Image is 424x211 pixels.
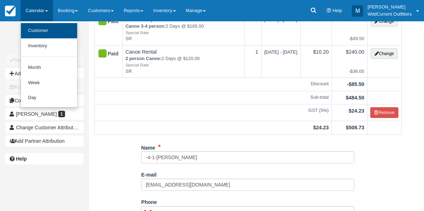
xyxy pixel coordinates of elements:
em: -$36.00 [335,68,364,75]
button: Save [5,54,84,66]
button: Copy Booking [5,95,84,106]
strong: 2 person Canoe [125,56,162,61]
b: Help [16,156,27,162]
strong: $24.23 [349,108,364,114]
span: 1 [58,111,65,117]
em: 2 Days @ $120.00 [125,55,242,68]
a: Help [5,153,84,164]
span: Change Customer Attribution [16,125,80,130]
ul: Calendar [21,21,77,108]
td: $10.20 [300,45,332,77]
em: Discount [97,81,329,87]
em: SR [125,36,242,42]
strong: $484.50 [346,95,364,101]
em: Special Rate [125,30,242,36]
img: checkfront-main-nav-mini-logo.png [5,6,16,16]
td: Canoe 3-4 person [123,13,245,45]
strong: $24.23 [313,125,329,130]
span: [PERSON_NAME] [16,111,57,117]
b: Save [15,57,26,63]
a: Inventory [21,38,77,54]
p: WildCurrent Outfitters [367,11,412,18]
label: Phone [141,196,157,206]
button: Remove [370,107,398,118]
label: E-mail [141,169,156,179]
button: Change Customer Attribution [5,122,84,133]
label: Name [141,142,155,152]
em: Special Rate [125,62,242,68]
td: 1 [245,13,261,45]
div: M [352,5,363,17]
em: 2 Days @ $165.00 [125,23,242,36]
td: $14.03 [300,13,332,45]
em: -$49.50 [335,36,364,42]
div: Paid [97,48,113,60]
button: Change [371,48,398,59]
a: Customer [21,23,77,38]
a: Month [21,60,77,75]
button: Add Partner Attribution [5,135,84,147]
i: Help [327,9,331,13]
a: Day [21,90,77,105]
a: Week [21,75,77,91]
strong: -$85.50 [347,81,364,87]
span: Help [333,8,342,13]
strong: $508.73 [346,125,364,130]
button: Add Item [5,68,84,79]
td: 1 [245,45,261,77]
button: Add Payment [5,81,84,93]
a: [PERSON_NAME] 1 [5,108,84,120]
td: $330.00 [332,13,367,45]
span: [DATE] - [DATE] [264,17,297,22]
em: Sub-total [97,94,329,101]
strong: Canoe 3-4 person [125,23,166,29]
td: Canoe Rental [123,45,245,77]
p: [PERSON_NAME] [367,4,412,11]
div: Paid [97,16,113,27]
span: [DATE] - [DATE] [264,49,297,55]
td: $240.00 [332,45,367,77]
em: SR [125,68,242,75]
em: GST (5%) [97,107,329,114]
